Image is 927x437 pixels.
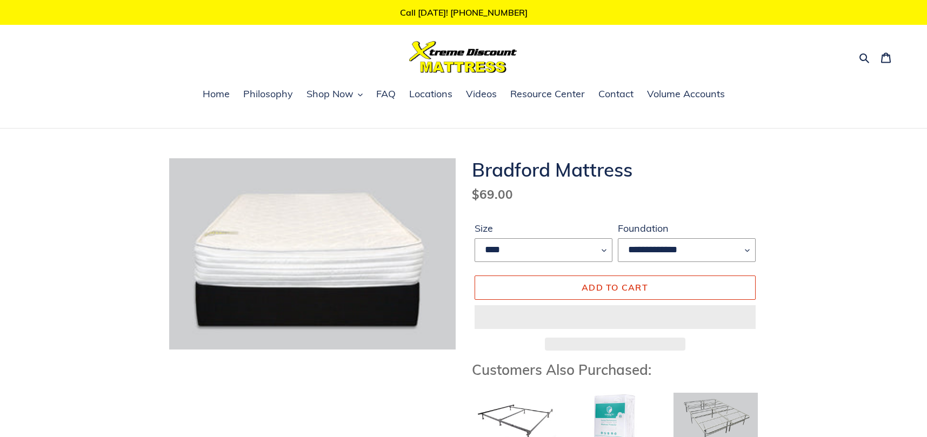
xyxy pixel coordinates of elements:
[404,86,458,103] a: Locations
[472,158,758,181] h1: Bradford Mattress
[472,186,513,202] span: $69.00
[475,221,612,236] label: Size
[409,88,452,100] span: Locations
[376,88,396,100] span: FAQ
[169,158,456,349] img: Bradford-mattress-with-foundation
[618,221,756,236] label: Foundation
[371,86,401,103] a: FAQ
[306,88,354,100] span: Shop Now
[475,275,756,299] button: Add to cart
[238,86,298,103] a: Philosophy
[409,41,517,73] img: Xtreme Discount Mattress
[461,86,502,103] a: Videos
[598,88,633,100] span: Contact
[301,86,368,103] button: Shop Now
[505,86,590,103] a: Resource Center
[582,282,648,293] span: Add to cart
[510,88,585,100] span: Resource Center
[197,86,235,103] a: Home
[466,88,497,100] span: Videos
[243,88,293,100] span: Philosophy
[203,88,230,100] span: Home
[647,88,725,100] span: Volume Accounts
[642,86,730,103] a: Volume Accounts
[593,86,639,103] a: Contact
[472,361,758,378] h3: Customers Also Purchased:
